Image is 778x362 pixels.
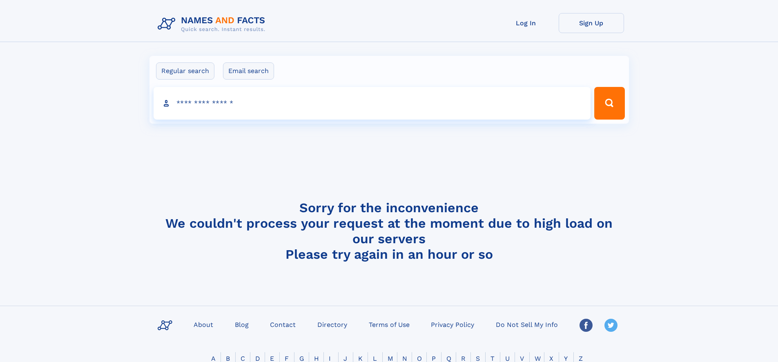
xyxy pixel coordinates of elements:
img: Twitter [604,319,617,332]
input: search input [154,87,591,120]
a: Privacy Policy [428,318,477,330]
label: Email search [223,62,274,80]
label: Regular search [156,62,214,80]
a: Log In [493,13,559,33]
img: Logo Names and Facts [154,13,272,35]
a: About [190,318,216,330]
a: Terms of Use [366,318,413,330]
a: Contact [267,318,299,330]
a: Sign Up [559,13,624,33]
img: Facebook [580,319,593,332]
a: Directory [314,318,350,330]
h4: Sorry for the inconvenience We couldn't process your request at the moment due to high load on ou... [154,200,624,262]
a: Blog [232,318,252,330]
a: Do Not Sell My Info [493,318,561,330]
button: Search Button [594,87,624,120]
